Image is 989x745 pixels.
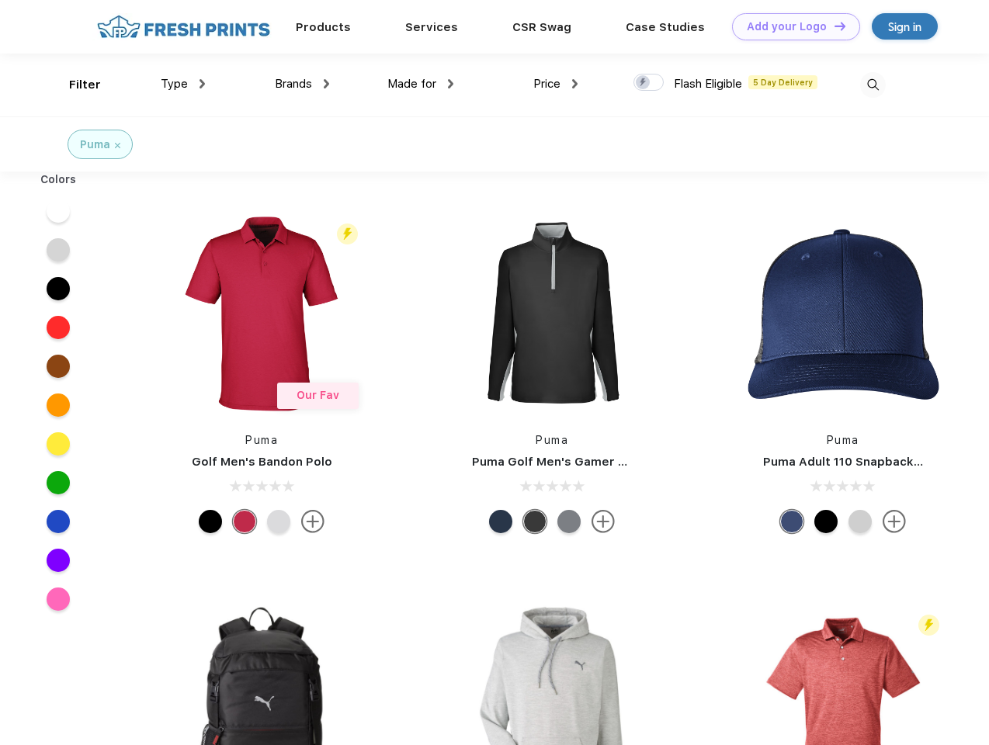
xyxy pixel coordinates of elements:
[387,77,436,91] span: Made for
[918,615,939,636] img: flash_active_toggle.svg
[69,76,101,94] div: Filter
[872,13,938,40] a: Sign in
[827,434,859,446] a: Puma
[747,20,827,33] div: Add your Logo
[448,79,453,88] img: dropdown.png
[835,22,845,30] img: DT
[324,79,329,88] img: dropdown.png
[888,18,921,36] div: Sign in
[557,510,581,533] div: Quiet Shade
[200,79,205,88] img: dropdown.png
[674,77,742,91] span: Flash Eligible
[296,20,351,34] a: Products
[533,77,560,91] span: Price
[301,510,324,533] img: more.svg
[80,137,110,153] div: Puma
[592,510,615,533] img: more.svg
[536,434,568,446] a: Puma
[199,510,222,533] div: Puma Black
[860,72,886,98] img: desktop_search.svg
[405,20,458,34] a: Services
[233,510,256,533] div: Ski Patrol
[245,434,278,446] a: Puma
[472,455,717,469] a: Puma Golf Men's Gamer Golf Quarter-Zip
[161,77,188,91] span: Type
[780,510,803,533] div: Peacoat Qut Shd
[740,210,946,417] img: func=resize&h=266
[29,172,88,188] div: Colors
[572,79,578,88] img: dropdown.png
[449,210,655,417] img: func=resize&h=266
[158,210,365,417] img: func=resize&h=266
[748,75,817,89] span: 5 Day Delivery
[115,143,120,148] img: filter_cancel.svg
[489,510,512,533] div: Navy Blazer
[267,510,290,533] div: High Rise
[297,389,339,401] span: Our Fav
[337,223,358,244] img: flash_active_toggle.svg
[883,510,906,533] img: more.svg
[848,510,872,533] div: Quarry Brt Whit
[523,510,547,533] div: Puma Black
[512,20,571,34] a: CSR Swag
[275,77,312,91] span: Brands
[92,13,275,40] img: fo%20logo%202.webp
[192,455,332,469] a: Golf Men's Bandon Polo
[814,510,838,533] div: Pma Blk Pma Blk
